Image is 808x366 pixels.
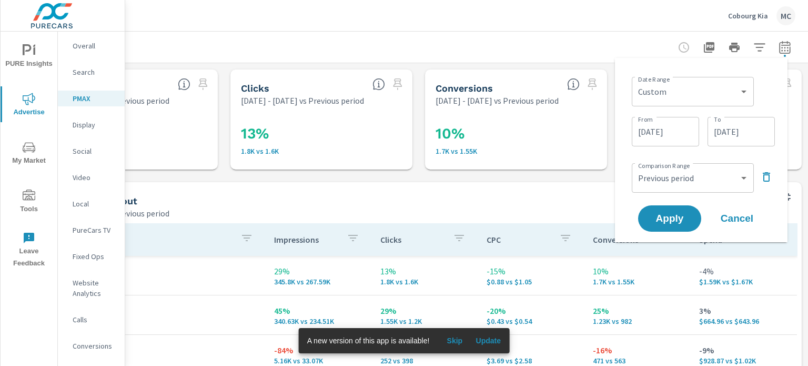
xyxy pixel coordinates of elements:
[4,44,54,70] span: PURE Insights
[728,11,768,21] p: Cobourg Kia
[58,117,125,133] div: Display
[380,234,445,245] p: Clicks
[58,38,125,54] div: Overall
[46,125,207,143] h3: 29%
[699,304,789,317] p: 3%
[274,357,363,365] p: 5,163 vs 33,074
[4,93,54,118] span: Advertise
[58,170,125,185] div: Video
[567,78,580,91] span: Total Conversions include Actions, Leads and Unmapped.
[593,234,657,245] p: Conversions
[487,265,576,278] p: -15%
[241,125,402,143] h3: 13%
[593,357,682,365] p: 471 vs 563
[593,317,682,325] p: 1,227 vs 982
[4,232,54,270] span: Leave Feedback
[307,337,430,345] span: A new version of this app is available!
[699,37,720,58] button: "Export Report to PDF"
[593,278,682,286] p: 1,698 vs 1,545
[73,41,116,51] p: Overall
[436,83,493,94] h5: Conversions
[471,332,505,349] button: Update
[274,265,363,278] p: 29%
[749,37,770,58] button: Apply Filters
[1,32,57,274] div: nav menu
[58,196,125,212] div: Local
[593,265,682,278] p: 10%
[73,314,116,325] p: Calls
[699,357,789,365] p: $928.87 vs $1.02K
[380,278,470,286] p: 1.8K vs 1.6K
[274,317,363,325] p: 340,633 vs 234,511
[46,147,207,155] p: 345,796 vs 267,585
[58,64,125,80] div: Search
[195,76,211,93] span: Select a preset date range to save this widget
[593,304,682,317] p: 25%
[73,172,116,183] p: Video
[40,302,266,328] td: PMax - VA New_a
[73,341,116,351] p: Conversions
[487,234,551,245] p: CPC
[699,278,789,286] p: $1.59K vs $1.67K
[241,94,364,107] p: [DATE] - [DATE] vs Previous period
[274,304,363,317] p: 45%
[380,357,470,365] p: 252 vs 398
[241,147,402,155] p: 1,803 vs 1,596
[58,91,125,106] div: PMAX
[389,76,406,93] span: Select a preset date range to save this widget
[58,275,125,301] div: Website Analytics
[436,94,559,107] p: [DATE] - [DATE] vs Previous period
[241,83,269,94] h5: Clicks
[73,146,116,156] p: Social
[487,278,576,286] p: $0.88 vs $1.05
[178,78,190,91] span: The number of times an ad was shown on your behalf.
[380,265,470,278] p: 13%
[724,37,745,58] button: Print Report
[372,78,385,91] span: The number of times an ad was clicked by a consumer.
[699,265,789,278] p: -4%
[436,125,597,143] h3: 10%
[73,199,116,209] p: Local
[58,249,125,264] div: Fixed Ops
[274,234,338,245] p: Impressions
[58,312,125,328] div: Calls
[593,344,682,357] p: -16%
[73,67,116,77] p: Search
[380,304,470,317] p: 29%
[274,278,363,286] p: 345,796 vs 267,585
[58,222,125,238] div: PureCars TV
[4,190,54,215] span: Tools
[584,76,601,93] span: Select a preset date range to save this widget
[380,317,470,325] p: 1,551 vs 1,198
[73,93,116,104] p: PMAX
[487,317,576,325] p: $0.43 vs $0.54
[716,214,758,223] span: Cancel
[274,344,363,357] p: -84%
[487,357,576,365] p: $3.69 vs $2.58
[73,251,116,262] p: Fixed Ops
[58,143,125,159] div: Social
[699,317,789,325] p: $664.96 vs $643.96
[487,344,576,357] p: 43%
[776,6,795,25] div: MC
[48,234,232,245] p: Campaign
[4,141,54,167] span: My Market
[705,205,769,232] button: Cancel
[476,336,501,345] span: Update
[73,120,116,130] p: Display
[73,225,116,235] p: PureCars TV
[649,214,691,223] span: Apply
[487,304,576,317] p: -20%
[442,336,467,345] span: Skip
[438,332,471,349] button: Skip
[436,147,597,155] p: 1,698 vs 1,545
[73,278,116,299] p: Website Analytics
[699,344,789,357] p: -9%
[58,338,125,354] div: Conversions
[774,37,795,58] button: Select Date Range
[638,205,701,232] button: Apply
